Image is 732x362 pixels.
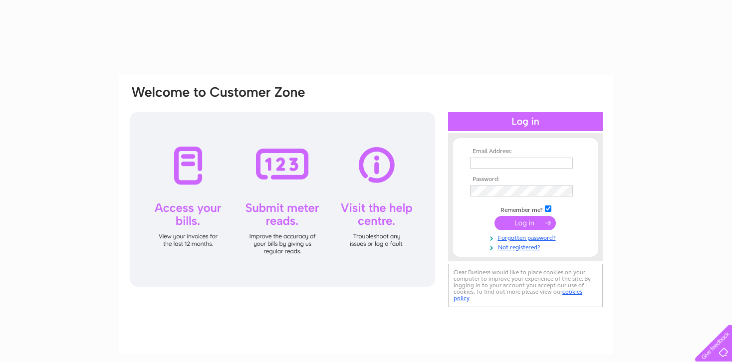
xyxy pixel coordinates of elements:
div: Clear Business would like to place cookies on your computer to improve your experience of the sit... [448,264,603,307]
a: cookies policy [454,288,582,302]
a: Forgotten password? [470,232,583,242]
th: Email Address: [468,148,583,155]
th: Password: [468,176,583,183]
a: Not registered? [470,242,583,251]
td: Remember me? [468,204,583,214]
input: Submit [494,216,556,230]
